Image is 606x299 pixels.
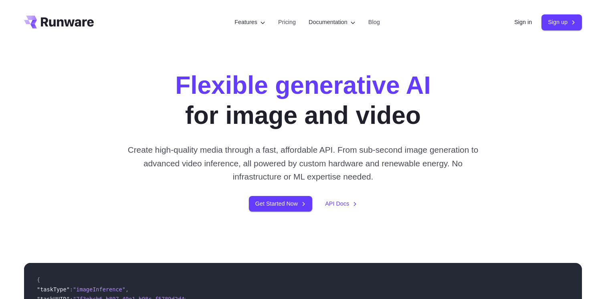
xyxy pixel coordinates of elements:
h1: for image and video [175,71,431,130]
span: "taskType" [37,286,70,293]
span: , [125,286,129,293]
span: { [37,277,40,283]
label: Documentation [309,18,356,27]
span: "imageInference" [73,286,125,293]
a: Pricing [278,18,296,27]
a: Sign up [541,14,582,30]
span: : [70,286,73,293]
p: Create high-quality media through a fast, affordable API. From sub-second image generation to adv... [125,143,482,183]
a: Get Started Now [249,196,312,212]
a: API Docs [325,199,357,208]
a: Blog [368,18,380,27]
strong: Flexible generative AI [175,71,431,99]
a: Go to / [24,16,94,28]
label: Features [234,18,265,27]
a: Sign in [514,18,532,27]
